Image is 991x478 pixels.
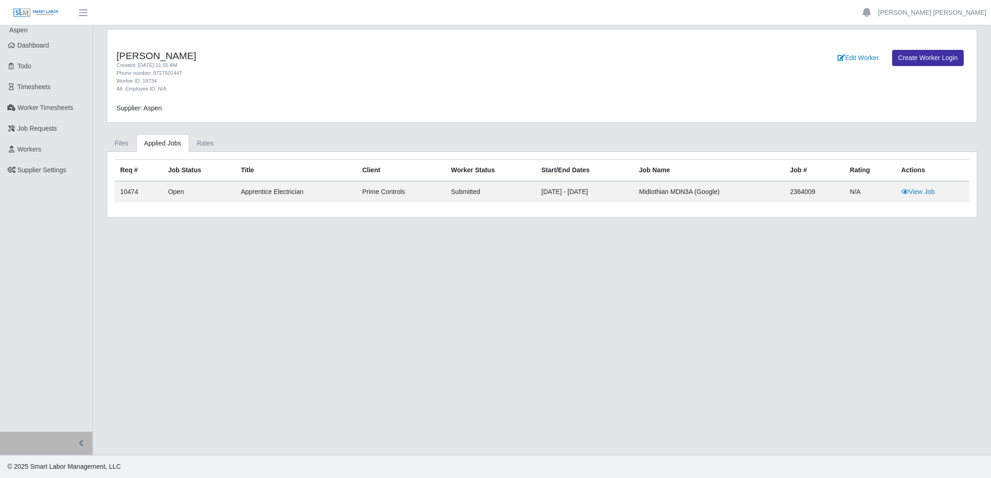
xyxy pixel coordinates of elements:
th: Rating [844,160,896,182]
a: View Job [901,188,935,195]
span: Supplier Settings [18,166,67,174]
th: Actions [896,160,969,182]
h4: [PERSON_NAME] [116,50,607,61]
span: Worker Timesheets [18,104,73,111]
th: Req # [115,160,163,182]
span: © 2025 Smart Labor Management, LLC [7,463,121,470]
td: Apprentice Electrician [235,181,357,202]
th: Job Status [163,160,235,182]
th: Job Name [634,160,785,182]
td: Prime Controls [357,181,446,202]
th: Title [235,160,357,182]
span: Aspen [9,26,28,34]
a: Files [107,134,136,152]
td: submitted [446,181,536,202]
span: Job Requests [18,125,57,132]
span: Timesheets [18,83,51,91]
div: Phone number: 9727501447 [116,69,607,77]
td: 2364009 [784,181,844,202]
a: Rates [189,134,222,152]
span: Dashboard [18,42,49,49]
th: Start/End Dates [536,160,633,182]
span: Workers [18,145,42,153]
a: Edit Worker [832,50,885,66]
th: Worker Status [446,160,536,182]
td: Open [163,181,235,202]
div: Alt. Employee ID: N/A [116,85,607,93]
a: [PERSON_NAME] [PERSON_NAME] [878,8,986,18]
td: N/A [844,181,896,202]
a: Create Worker Login [892,50,964,66]
a: Applied Jobs [136,134,189,152]
span: Todo [18,62,31,70]
div: Created: [DATE] 11:55 AM [116,61,607,69]
img: SLM Logo [13,8,59,18]
span: Supplier: Aspen [116,104,162,112]
th: Job # [784,160,844,182]
td: 10474 [115,181,163,202]
div: Worker ID: 18734 [116,77,607,85]
td: [DATE] - [DATE] [536,181,633,202]
td: Midlothian MDN3A (Google) [634,181,785,202]
th: Client [357,160,446,182]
